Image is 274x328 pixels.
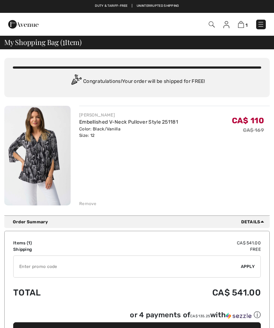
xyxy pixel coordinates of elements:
img: 1ère Avenue [8,17,39,31]
img: Sezzle [226,313,252,319]
td: CA$ 541.00 [103,240,261,246]
div: Congratulations! Your order will be shipped for FREE! [13,74,261,89]
span: My Shopping Bag ( Item) [4,39,82,46]
div: Color: Black/Vanilla Size: 12 [79,126,178,139]
span: 1 [62,37,65,46]
img: Embellished V-Neck Pullover Style 251181 [4,106,71,205]
div: [PERSON_NAME] [79,112,178,118]
td: Free [103,246,261,253]
span: CA$ 135.25 [190,314,210,318]
a: Embellished V-Neck Pullover Style 251181 [79,119,178,125]
span: Apply [241,263,255,270]
img: Shopping Bag [238,21,244,28]
div: Remove [79,200,97,207]
img: My Info [223,21,229,28]
td: Shipping [13,246,103,253]
a: 1ère Avenue [8,21,39,27]
s: CA$ 169 [243,127,264,133]
span: 1 [245,23,248,28]
td: CA$ 541.00 [103,280,261,305]
div: or 4 payments of with [130,310,261,320]
td: Items ( ) [13,240,103,246]
div: or 4 payments ofCA$ 135.25withSezzle Click to learn more about Sezzle [13,310,261,322]
span: CA$ 110 [232,116,264,125]
span: 1 [28,240,30,245]
td: Total [13,280,103,305]
img: Congratulation2.svg [69,74,83,89]
a: 1 [238,21,248,28]
img: Search [209,21,215,28]
span: Details [241,219,267,225]
input: Promo code [14,256,241,277]
img: Menu [257,21,264,28]
div: Order Summary [13,219,267,225]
